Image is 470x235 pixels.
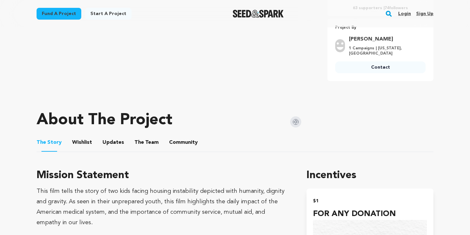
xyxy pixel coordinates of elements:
[37,112,172,128] h1: About The Project
[102,139,124,146] span: Updates
[349,46,422,56] p: 1 Campaigns | [US_STATE], [GEOGRAPHIC_DATA]
[398,8,411,19] a: Login
[335,24,426,31] p: Project By
[72,139,92,146] span: Wishlist
[349,35,422,43] a: Goto Benjamin Turnquest profile
[169,139,198,146] span: Community
[233,10,284,18] a: Seed&Spark Homepage
[37,8,81,20] a: Fund a project
[85,8,132,20] a: Start a project
[335,39,345,52] img: user.png
[134,139,159,146] span: Team
[313,196,427,206] h2: $1
[335,61,426,73] a: Contact
[290,116,301,127] img: Seed&Spark Instagram Icon
[313,208,427,220] h4: FOR ANY DONATION
[37,168,291,183] h3: Mission Statement
[37,186,291,228] div: This film tells the story of two kids facing housing instability depicted with humanity, dignity ...
[233,10,284,18] img: Seed&Spark Logo Dark Mode
[134,139,144,146] span: The
[306,168,433,183] h1: Incentives
[416,8,433,19] a: Sign up
[37,139,46,146] span: The
[37,139,62,146] span: Story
